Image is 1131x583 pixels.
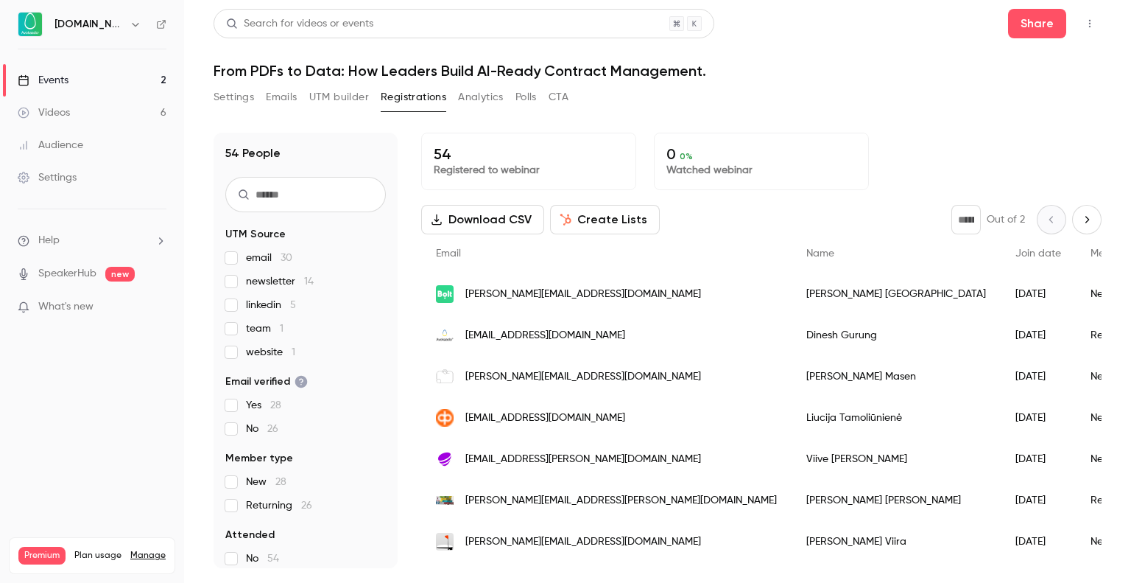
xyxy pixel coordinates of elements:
[309,85,369,109] button: UTM builder
[246,398,281,413] span: Yes
[458,85,504,109] button: Analytics
[680,151,693,161] span: 0 %
[465,493,777,509] span: [PERSON_NAME][EMAIL_ADDRESS][PERSON_NAME][DOMAIN_NAME]
[246,321,283,336] span: team
[225,451,293,466] span: Member type
[1015,248,1061,259] span: Join date
[465,369,701,385] span: [PERSON_NAME][EMAIL_ADDRESS][DOMAIN_NAME]
[246,422,278,436] span: No
[806,248,834,259] span: Name
[434,145,624,163] p: 54
[465,328,625,343] span: [EMAIL_ADDRESS][DOMAIN_NAME]
[267,424,278,434] span: 26
[436,368,454,385] img: enk.ee
[281,253,292,263] span: 30
[290,300,296,310] span: 5
[246,498,312,513] span: Returning
[18,170,77,185] div: Settings
[465,452,701,467] span: [EMAIL_ADDRESS][PERSON_NAME][DOMAIN_NAME]
[666,163,856,178] p: Watched webinar
[225,227,286,242] span: UTM Source
[436,285,454,303] img: bolt.eu
[38,266,96,282] a: SpeakerHub
[792,521,1001,562] div: [PERSON_NAME] Viira
[225,144,281,162] h1: 54 People
[381,85,446,109] button: Registrations
[515,85,537,109] button: Polls
[421,205,544,234] button: Download CSV
[792,439,1001,480] div: Viive [PERSON_NAME]
[214,62,1102,80] h1: From PDFs to Data: How Leaders Build AI-Ready Contract Management.
[149,301,166,314] iframe: Noticeable Trigger
[1001,521,1076,562] div: [DATE]
[246,298,296,313] span: linkedin
[1072,205,1102,234] button: Next page
[18,138,83,153] div: Audience
[436,409,454,427] img: opbank.lt
[280,324,283,334] span: 1
[436,533,454,551] img: starship.co
[436,248,461,259] span: Email
[266,85,297,109] button: Emails
[465,287,701,302] span: [PERSON_NAME][EMAIL_ADDRESS][DOMAIN_NAME]
[1001,397,1076,439] div: [DATE]
[270,400,281,411] span: 28
[18,13,42,36] img: Avokaado.io
[18,233,166,248] li: help-dropdown-opener
[666,145,856,163] p: 0
[292,347,295,357] span: 1
[304,276,314,287] span: 14
[465,411,625,426] span: [EMAIL_ADDRESS][DOMAIN_NAME]
[436,450,454,468] img: teliacompany.com
[246,251,292,265] span: email
[792,273,1001,315] div: [PERSON_NAME] [GEOGRAPHIC_DATA]
[226,16,373,32] div: Search for videos or events
[18,547,66,565] span: Premium
[434,163,624,178] p: Registered to webinar
[267,554,279,564] span: 54
[38,233,60,248] span: Help
[436,327,454,344] img: avokaado.io
[246,551,279,566] span: No
[1001,273,1076,315] div: [DATE]
[275,477,286,487] span: 28
[792,397,1001,439] div: Liucija Tamoliūnienė
[130,550,166,562] a: Manage
[301,500,312,511] span: 26
[246,274,314,289] span: newsletter
[18,73,68,88] div: Events
[225,374,308,389] span: Email verified
[987,212,1025,227] p: Out of 2
[105,267,135,282] span: new
[18,105,70,120] div: Videos
[436,496,454,506] img: isfrancescoredi.edu.it
[465,534,701,550] span: [PERSON_NAME][EMAIL_ADDRESS][DOMAIN_NAME]
[246,345,295,360] span: website
[74,550,121,562] span: Plan usage
[792,356,1001,397] div: [PERSON_NAME] Masen
[792,480,1001,521] div: [PERSON_NAME] [PERSON_NAME]
[1001,315,1076,356] div: [DATE]
[1001,480,1076,521] div: [DATE]
[1008,9,1066,38] button: Share
[225,528,275,542] span: Attended
[214,85,254,109] button: Settings
[246,475,286,489] span: New
[38,299,94,315] span: What's new
[549,85,568,109] button: CTA
[550,205,660,234] button: Create Lists
[54,17,124,32] h6: [DOMAIN_NAME]
[1001,439,1076,480] div: [DATE]
[792,315,1001,356] div: Dinesh Gurung
[1001,356,1076,397] div: [DATE]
